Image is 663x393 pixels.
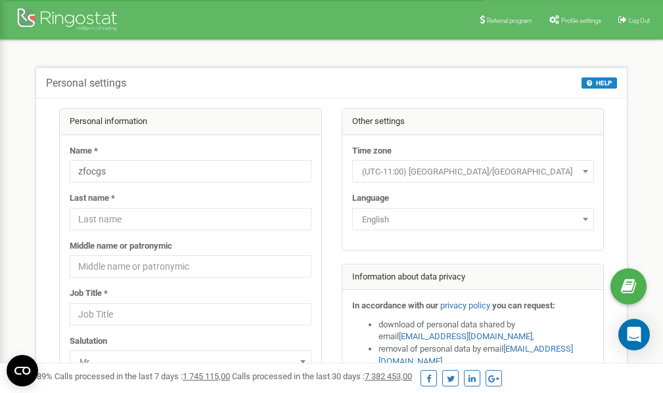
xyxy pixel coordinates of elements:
[365,371,412,381] u: 7 382 453,00
[629,17,650,24] span: Log Out
[378,343,594,367] li: removal of personal data by email ,
[440,300,490,310] a: privacy policy
[357,211,589,229] span: English
[70,192,115,205] label: Last name *
[55,371,230,381] span: Calls processed in the last 7 days :
[60,109,321,135] div: Personal information
[70,303,311,325] input: Job Title
[492,300,555,310] strong: you can request:
[74,353,307,371] span: Mr.
[232,371,412,381] span: Calls processed in the last 30 days :
[561,17,601,24] span: Profile settings
[618,319,650,350] div: Open Intercom Messenger
[352,192,389,205] label: Language
[70,208,311,230] input: Last name
[399,331,532,341] a: [EMAIL_ADDRESS][DOMAIN_NAME]
[70,255,311,278] input: Middle name or patronymic
[352,145,392,157] label: Time zone
[70,240,172,253] label: Middle name or patronymic
[378,319,594,343] li: download of personal data shared by email ,
[183,371,230,381] u: 1 745 115,00
[352,208,594,230] span: English
[342,109,604,135] div: Other settings
[46,77,126,89] h5: Personal settings
[7,355,38,386] button: Open CMP widget
[487,17,532,24] span: Referral program
[352,160,594,182] span: (UTC-11:00) Pacific/Midway
[70,287,108,300] label: Job Title *
[582,77,617,89] button: HELP
[342,264,604,291] div: Information about data privacy
[357,163,589,181] span: (UTC-11:00) Pacific/Midway
[70,160,311,182] input: Name
[70,145,98,157] label: Name *
[352,300,438,310] strong: In accordance with our
[70,350,311,373] span: Mr.
[70,335,107,348] label: Salutation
